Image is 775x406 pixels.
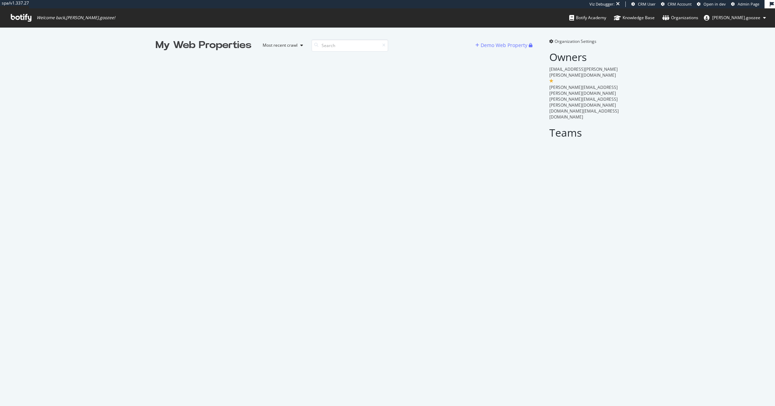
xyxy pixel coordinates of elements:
[589,1,615,7] div: Viz Debugger:
[481,42,527,49] div: Demo Web Property
[555,38,596,44] span: Organization Settings
[549,84,618,96] span: [PERSON_NAME][EMAIL_ADDRESS][PERSON_NAME][DOMAIN_NAME]
[638,1,656,7] span: CRM User
[614,8,655,27] a: Knowledge Base
[662,8,698,27] a: Organizations
[731,1,759,7] a: Admin Page
[311,39,388,52] input: Search
[263,43,298,47] div: Most recent crawl
[549,127,619,138] h2: Teams
[703,1,726,7] span: Open in dev
[37,15,115,21] span: Welcome back, [PERSON_NAME].goozee !
[662,14,698,21] div: Organizations
[475,40,529,51] button: Demo Web Property
[614,14,655,21] div: Knowledge Base
[549,51,619,63] h2: Owners
[549,96,618,108] span: [PERSON_NAME][EMAIL_ADDRESS][PERSON_NAME][DOMAIN_NAME]
[698,12,772,23] button: [PERSON_NAME].goozee
[549,108,619,120] span: [DOMAIN_NAME][EMAIL_ADDRESS][DOMAIN_NAME]
[712,15,760,21] span: fred.goozee
[661,1,692,7] a: CRM Account
[569,8,606,27] a: Botify Academy
[549,66,618,78] span: [EMAIL_ADDRESS][PERSON_NAME][PERSON_NAME][DOMAIN_NAME]
[697,1,726,7] a: Open in dev
[475,42,529,48] a: Demo Web Property
[257,40,306,51] button: Most recent crawl
[569,14,606,21] div: Botify Academy
[668,1,692,7] span: CRM Account
[156,38,251,52] div: My Web Properties
[738,1,759,7] span: Admin Page
[631,1,656,7] a: CRM User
